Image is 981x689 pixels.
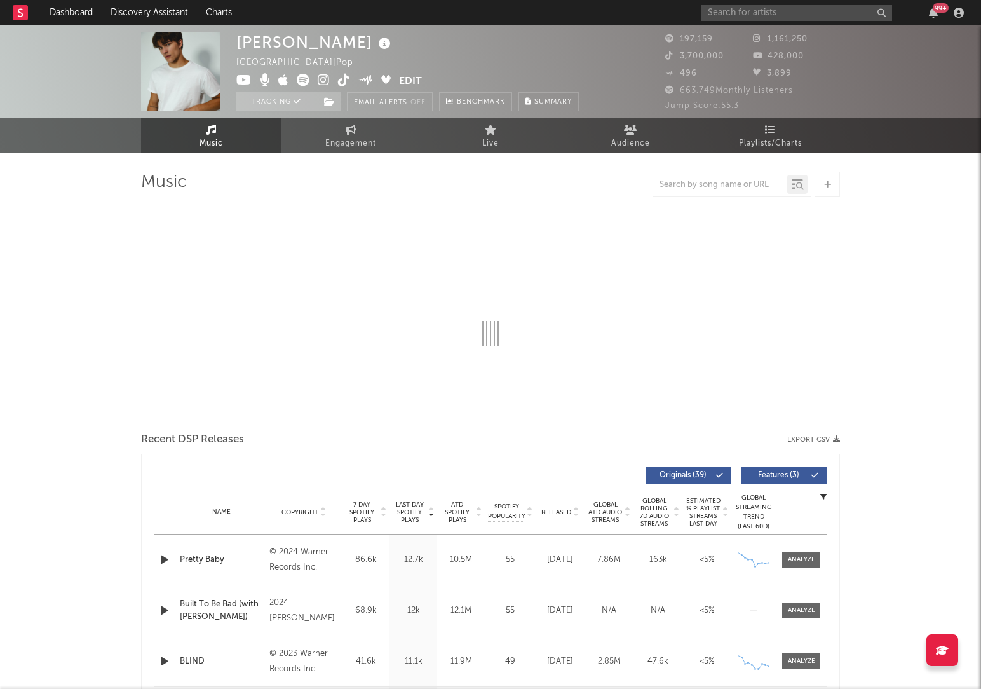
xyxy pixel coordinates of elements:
span: Estimated % Playlist Streams Last Day [686,497,721,528]
div: Name [180,507,263,517]
span: Last Day Spotify Plays [393,501,426,524]
div: [DATE] [539,554,581,566]
div: 99 + [933,3,949,13]
span: 428,000 [753,52,804,60]
div: 55 [488,604,532,617]
div: 2024 [PERSON_NAME] [269,596,339,626]
span: Originals ( 39 ) [654,472,712,479]
div: © 2024 Warner Records Inc. [269,545,339,575]
span: Recent DSP Releases [141,432,244,447]
div: 47.6k [637,655,679,668]
div: 86.6k [345,554,386,566]
span: Music [200,136,223,151]
button: Originals(39) [646,467,731,484]
button: Email AlertsOff [347,92,433,111]
div: 12.1M [440,604,482,617]
div: 41.6k [345,655,386,668]
span: Global ATD Audio Streams [588,501,623,524]
em: Off [410,99,426,106]
div: [PERSON_NAME] [236,32,394,53]
button: Edit [399,74,422,90]
div: 2.85M [588,655,630,668]
input: Search for artists [701,5,892,21]
span: 663,749 Monthly Listeners [665,86,793,95]
div: [DATE] [539,604,581,617]
div: 11.9M [440,655,482,668]
div: N/A [637,604,679,617]
span: Live [482,136,499,151]
button: 99+ [929,8,938,18]
button: Features(3) [741,467,827,484]
a: BLIND [180,655,263,668]
div: <5% [686,604,728,617]
span: Spotify Popularity [488,502,525,521]
div: 12.7k [393,554,434,566]
span: 3,899 [753,69,792,78]
span: Global Rolling 7D Audio Streams [637,497,672,528]
span: 197,159 [665,35,713,43]
button: Summary [518,92,579,111]
span: ATD Spotify Plays [440,501,474,524]
div: <5% [686,655,728,668]
span: 3,700,000 [665,52,724,60]
a: Built To Be Bad (with [PERSON_NAME]) [180,598,263,623]
span: Playlists/Charts [739,136,802,151]
a: Engagement [281,118,421,153]
button: Tracking [236,92,316,111]
span: Summary [534,99,572,106]
div: 10.5M [440,554,482,566]
a: Benchmark [439,92,512,111]
span: 1,161,250 [753,35,808,43]
div: [DATE] [539,655,581,668]
div: Global Streaming Trend (Last 60D) [734,493,773,531]
div: N/A [588,604,630,617]
button: Export CSV [787,436,840,444]
a: Pretty Baby [180,554,263,566]
span: Copyright [281,508,318,516]
div: 12k [393,604,434,617]
div: [GEOGRAPHIC_DATA] | Pop [236,55,368,71]
div: <5% [686,554,728,566]
span: Features ( 3 ) [749,472,808,479]
div: 68.9k [345,604,386,617]
span: Released [541,508,571,516]
a: Playlists/Charts [700,118,840,153]
a: Music [141,118,281,153]
span: Benchmark [457,95,505,110]
div: © 2023 Warner Records Inc. [269,646,339,677]
span: 7 Day Spotify Plays [345,501,379,524]
a: Audience [560,118,700,153]
div: 49 [488,655,532,668]
input: Search by song name or URL [653,180,787,190]
div: 7.86M [588,554,630,566]
span: Audience [611,136,650,151]
a: Live [421,118,560,153]
span: Jump Score: 55.3 [665,102,739,110]
div: 55 [488,554,532,566]
div: 163k [637,554,679,566]
span: Engagement [325,136,376,151]
div: 11.1k [393,655,434,668]
span: 496 [665,69,697,78]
